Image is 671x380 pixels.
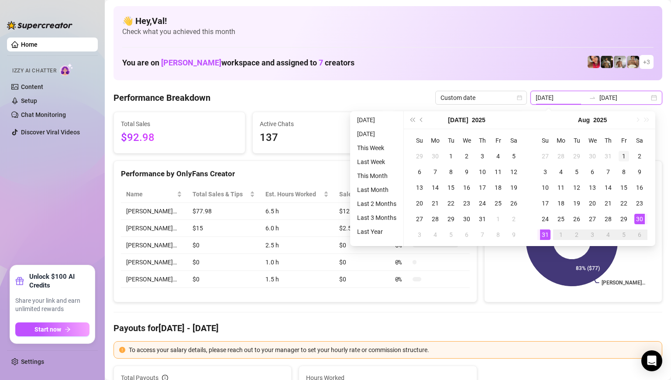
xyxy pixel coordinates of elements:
div: 22 [446,198,456,209]
td: 2025-07-27 [537,148,553,164]
td: 2025-07-19 [506,180,522,195]
span: Total Sales & Tips [193,189,248,199]
td: 2025-07-15 [443,180,459,195]
input: End date [599,93,649,103]
div: 19 [509,182,519,193]
td: 2025-07-03 [475,148,490,164]
span: Check what you achieved this month [122,27,654,37]
th: Sales / Hour [334,186,390,203]
td: 2025-07-24 [475,195,490,211]
div: 8 [493,229,503,240]
li: Last 3 Months [354,212,400,223]
td: 2025-07-30 [459,211,475,227]
li: Last Year [354,226,400,237]
td: 2025-07-08 [443,164,459,180]
div: 12 [509,167,519,177]
div: 9 [509,229,519,240]
td: 1.5 h [260,271,334,288]
li: This Week [354,143,400,153]
div: 24 [477,198,488,209]
th: Fr [490,133,506,148]
div: 25 [556,214,566,224]
td: 2025-08-05 [569,164,585,180]
img: AI Chatter [60,63,73,76]
td: 2025-07-18 [490,180,506,195]
span: Name [126,189,175,199]
td: $77.98 [187,203,261,220]
div: 29 [619,214,629,224]
div: 28 [556,151,566,161]
div: 31 [540,229,551,240]
td: 2025-09-02 [569,227,585,243]
li: [DATE] [354,115,400,125]
div: 29 [571,151,582,161]
td: 2025-07-14 [427,180,443,195]
li: [DATE] [354,129,400,139]
div: 30 [430,151,440,161]
th: Sa [632,133,647,148]
span: gift [15,277,24,285]
td: 2025-06-30 [427,148,443,164]
div: 10 [477,167,488,177]
div: 5 [619,229,629,240]
div: 17 [540,198,551,209]
th: Tu [443,133,459,148]
img: logo-BBDzfeDw.svg [7,21,72,30]
td: 2025-08-28 [600,211,616,227]
td: 2025-08-01 [490,211,506,227]
span: $92.98 [121,130,238,146]
div: 7 [603,167,613,177]
div: 3 [540,167,551,177]
div: 21 [430,198,440,209]
a: Chat Monitoring [21,111,66,118]
span: [PERSON_NAME] [161,58,221,67]
div: 31 [603,151,613,161]
div: 16 [634,182,645,193]
th: We [585,133,600,148]
td: [PERSON_NAME]… [121,220,187,237]
td: [PERSON_NAME]… [121,237,187,254]
th: Th [475,133,490,148]
td: $0 [334,271,390,288]
td: 2025-07-11 [490,164,506,180]
th: We [459,133,475,148]
td: 2025-07-06 [412,164,427,180]
div: 20 [414,198,425,209]
th: Su [537,133,553,148]
td: 2025-08-30 [632,211,647,227]
img: aussieboy_j [614,56,626,68]
div: 13 [587,182,598,193]
li: Last 2 Months [354,199,400,209]
div: 17 [477,182,488,193]
td: 2025-07-13 [412,180,427,195]
td: 2025-08-25 [553,211,569,227]
td: 2025-08-07 [475,227,490,243]
td: 2025-07-04 [490,148,506,164]
div: 3 [414,229,425,240]
input: Start date [536,93,585,103]
h4: Payouts for [DATE] - [DATE] [114,322,662,334]
td: 2025-08-10 [537,180,553,195]
div: 7 [477,229,488,240]
td: $0 [187,254,261,271]
td: $15 [187,220,261,237]
th: Mo [427,133,443,148]
td: 2025-08-22 [616,195,632,211]
th: Sa [506,133,522,148]
button: Start nowarrow-right [15,322,89,336]
div: 11 [556,182,566,193]
td: 2025-08-08 [490,227,506,243]
td: $0 [187,271,261,288]
div: 3 [587,229,598,240]
div: 23 [634,198,645,209]
td: 2025-07-21 [427,195,443,211]
div: 9 [461,167,472,177]
div: 28 [603,214,613,224]
td: 2025-08-16 [632,180,647,195]
button: Choose a month [448,111,468,129]
div: 1 [619,151,629,161]
td: 2025-08-15 [616,180,632,195]
div: 27 [587,214,598,224]
div: 2 [461,151,472,161]
th: Mo [553,133,569,148]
